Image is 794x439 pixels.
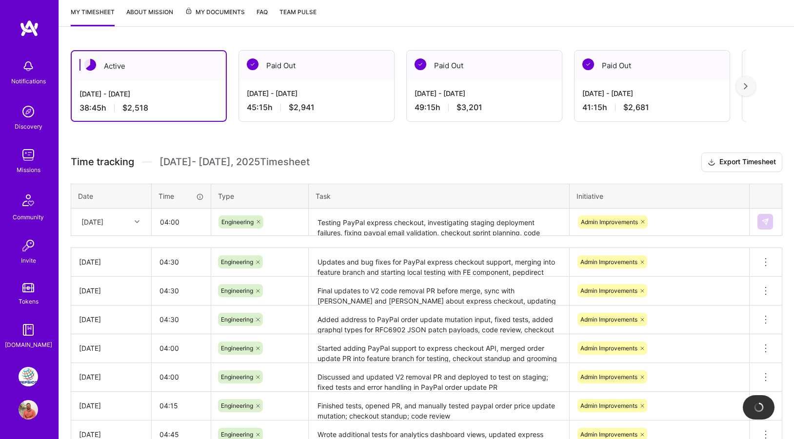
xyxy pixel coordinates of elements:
input: HH:MM [152,306,211,332]
div: Time [159,191,204,201]
span: Time tracking [71,156,134,168]
div: null [757,214,774,229]
div: Notifications [11,76,46,86]
div: 49:15 h [415,102,554,113]
textarea: Finished tests, opened PR, and manually tested paypal order price update mutation; checkout stand... [310,393,568,420]
div: Missions [17,165,40,175]
div: [DOMAIN_NAME] [5,340,52,350]
img: Invite [19,236,38,255]
a: Team Pulse [279,7,317,26]
div: 38:45 h [79,103,218,113]
div: [DATE] - [DATE] [79,89,218,99]
img: logo [20,19,39,37]
textarea: Testing PayPal express checkout, investigating staging deployment failures, fixing paypal email v... [310,210,568,235]
th: Date [71,184,152,208]
img: right [744,83,748,90]
span: Admin Improvements [580,431,637,438]
button: Export Timesheet [701,153,782,172]
i: icon Chevron [135,219,139,224]
input: HH:MM [152,393,211,419]
a: My Documents [185,7,245,26]
div: [DATE] - [DATE] [247,88,386,98]
img: guide book [19,320,38,340]
img: Active [84,59,96,71]
img: User Avatar [19,400,38,420]
a: PepsiCo: eCommerce Elixir Development [16,367,40,386]
div: [DATE] [81,217,103,227]
img: teamwork [19,145,38,165]
img: bell [19,57,38,76]
div: Invite [21,255,36,266]
textarea: Updates and bug fixes for PayPal express checkout support, merging into feature branch and starti... [310,249,568,276]
img: Community [17,189,40,212]
div: 41:15 h [582,102,722,113]
input: HH:MM [152,249,211,275]
span: Engineering [221,344,253,352]
span: Admin Improvements [580,373,637,381]
div: [DATE] [79,372,143,382]
input: HH:MM [152,209,210,235]
img: tokens [22,283,34,292]
div: [DATE] - [DATE] [415,88,554,98]
a: User Avatar [16,400,40,420]
div: [DATE] [79,286,143,296]
div: [DATE] [79,343,143,353]
span: Engineering [221,402,253,409]
img: Paid Out [415,58,426,70]
span: $3,201 [457,102,482,113]
span: $2,681 [623,102,649,113]
span: Engineering [221,431,253,438]
span: Admin Improvements [581,218,638,226]
span: Admin Improvements [580,258,637,266]
input: HH:MM [152,364,211,390]
textarea: Added address to PayPal order update mutation input, fixed tests, added graphql types for RFC6902... [310,306,568,333]
th: Task [309,184,570,208]
span: Engineering [221,373,253,381]
input: HH:MM [152,335,211,361]
a: FAQ [257,7,268,26]
span: Admin Improvements [580,287,637,294]
span: Team Pulse [279,8,317,16]
img: Paid Out [582,58,594,70]
textarea: Final updates to V2 code removal PR before merge, sync with [PERSON_NAME] and [PERSON_NAME] about... [310,278,568,305]
div: Initiative [576,191,742,201]
div: 45:15 h [247,102,386,113]
div: [DATE] - [DATE] [582,88,722,98]
img: Submit [761,218,769,226]
input: HH:MM [152,278,211,304]
span: Engineering [221,287,253,294]
div: Paid Out [407,51,562,80]
span: Admin Improvements [580,344,637,352]
a: About Mission [126,7,173,26]
div: [DATE] [79,401,143,411]
span: Engineering [221,258,253,266]
div: Paid Out [239,51,394,80]
span: $2,941 [289,102,315,113]
div: Discovery [15,121,42,132]
span: Engineering [221,218,254,226]
span: Admin Improvements [580,316,637,323]
span: $2,518 [122,103,148,113]
span: [DATE] - [DATE] , 2025 Timesheet [159,156,310,168]
th: Type [211,184,309,208]
div: Community [13,212,44,222]
span: Engineering [221,316,253,323]
div: [DATE] [79,257,143,267]
img: loading [754,402,764,413]
div: [DATE] [79,314,143,324]
textarea: Started adding PayPal support to express checkout API, merged order update PR into feature branch... [310,335,568,362]
span: Admin Improvements [580,402,637,409]
textarea: Discussed and updated V2 removal PR and deployed to test on staging; fixed tests and error handli... [310,364,568,391]
div: Tokens [19,296,39,306]
img: discovery [19,102,38,121]
div: Active [72,51,226,81]
img: PepsiCo: eCommerce Elixir Development [19,367,38,386]
i: icon Download [708,157,715,168]
img: Paid Out [247,58,258,70]
a: My timesheet [71,7,115,26]
span: My Documents [185,7,245,18]
div: Paid Out [575,51,730,80]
